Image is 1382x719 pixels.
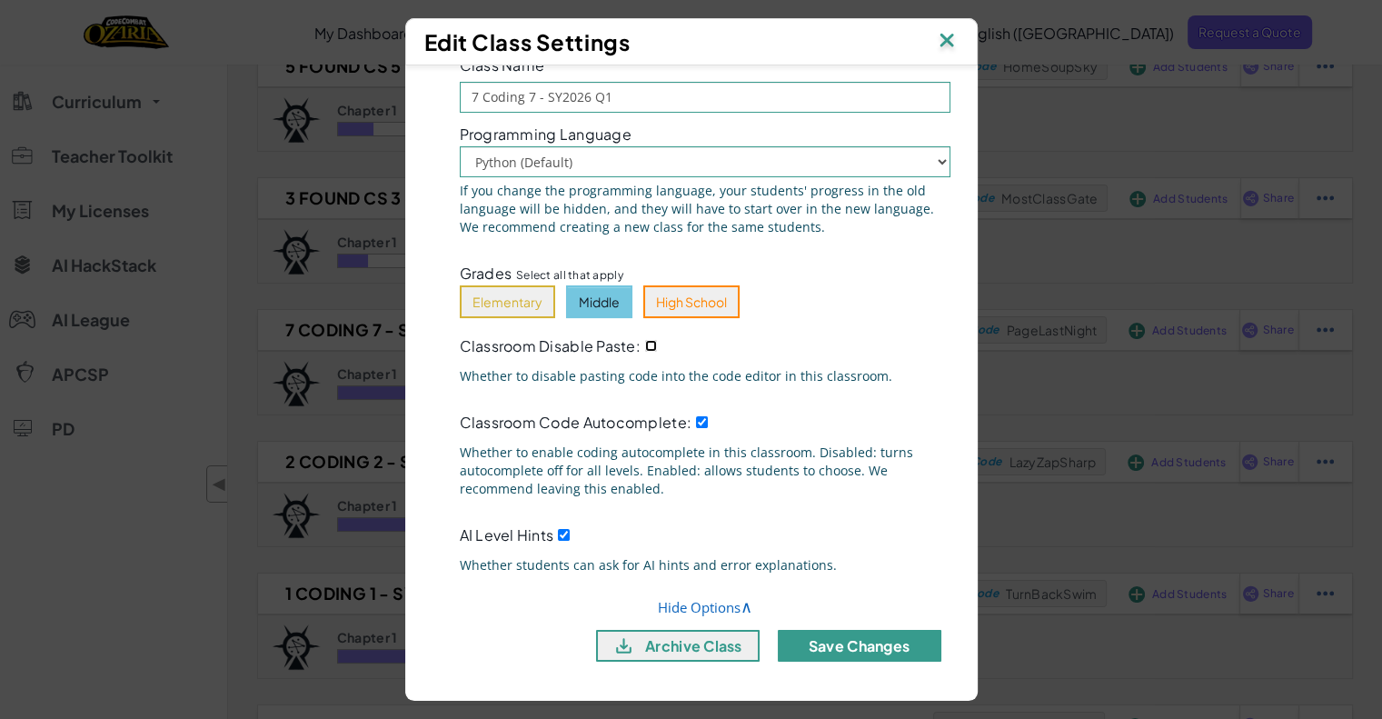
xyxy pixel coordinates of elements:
[460,126,631,142] span: Programming Language
[566,285,632,318] button: Middle
[658,598,752,616] a: Hide Options
[460,525,554,544] span: AI Level Hints
[460,367,950,385] span: Whether to disable pasting code into the code editor in this classroom.
[460,336,641,355] span: Classroom Disable Paste:
[596,630,760,662] button: archive class
[643,285,740,318] button: High School
[424,28,631,55] span: Edit Class Settings
[460,264,512,283] span: Grades
[935,28,959,55] img: IconClose.svg
[460,55,545,75] span: Class Name
[516,266,623,284] span: Select all that apply
[460,556,950,574] span: Whether students can ask for AI hints and error explanations.
[460,182,950,236] span: If you change the programming language, your students' progress in the old language will be hidde...
[778,630,941,662] button: Save Changes
[741,595,752,617] span: ∧
[612,634,635,657] img: IconArchive.svg
[460,444,950,498] span: Whether to enable coding autocomplete in this classroom. Disabled: turns autocomplete off for all...
[460,413,692,432] span: Classroom Code Autocomplete:
[460,285,555,318] button: Elementary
